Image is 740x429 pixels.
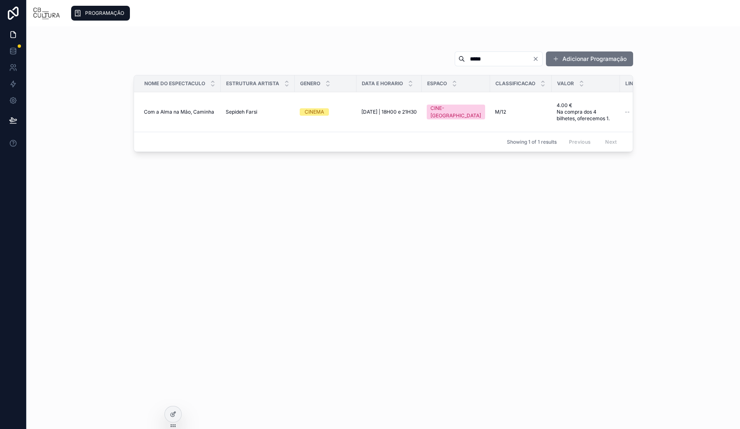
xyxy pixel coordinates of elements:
span: Com a Alma na Mão, Caminha [144,109,214,115]
a: CINEMA [300,108,351,116]
span: Classificacao [495,80,535,87]
span: Estrutura Artista [226,80,279,87]
button: Clear [532,56,542,62]
span: Data E Horario [362,80,403,87]
span: PROGRAMAÇÃO [85,10,124,16]
a: CINE-[GEOGRAPHIC_DATA] [427,105,485,119]
a: M/12 [495,109,547,115]
span: Espaco [427,80,447,87]
a: [DATE] | 18H00 e 21H30 [361,109,417,115]
a: 4.00 € Na compra dos 4 bilhetes, oferecemos 1. [557,102,615,122]
span: Valor [557,80,574,87]
div: CINE-[GEOGRAPHIC_DATA] [430,105,481,119]
a: PROGRAMAÇÃO [71,6,130,21]
span: M/12 [495,109,506,115]
a: -- [625,109,698,115]
div: scrollable content [67,4,733,22]
span: Showing 1 of 1 results [507,139,557,145]
span: Link Bilheteira [625,80,666,87]
span: -- [625,109,630,115]
span: Genero [300,80,320,87]
span: Sepideh Farsi [226,109,257,115]
button: Adicionar Programação [546,51,633,66]
span: Nome Do Espectaculo [144,80,205,87]
a: Com a Alma na Mão, Caminha [144,109,216,115]
div: CINEMA [305,108,324,116]
a: Sepideh Farsi [226,109,290,115]
img: App logo [33,7,60,20]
